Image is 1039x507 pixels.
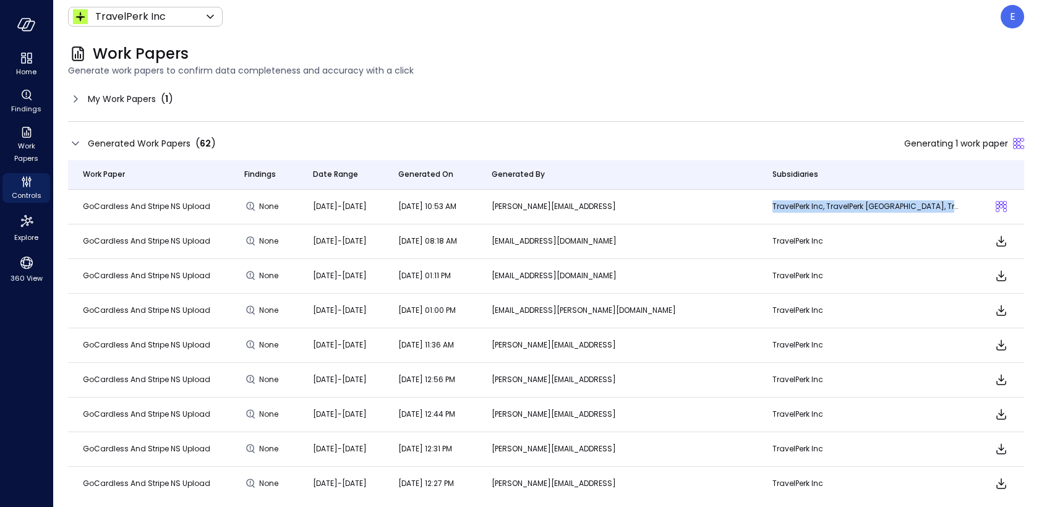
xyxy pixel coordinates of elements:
[83,201,210,211] span: GoCardless and Stripe NS Upload
[772,339,958,351] p: TravelPerk Inc
[95,9,166,24] p: TravelPerk Inc
[492,443,743,455] p: [PERSON_NAME][EMAIL_ADDRESS]
[994,476,1009,491] span: Download
[88,137,190,150] span: Generated Work Papers
[83,409,210,419] span: GoCardless and Stripe NS Upload
[313,409,367,419] span: [DATE]-[DATE]
[93,44,189,64] span: Work Papers
[68,64,1024,77] span: Generate work papers to confirm data completeness and accuracy with a click
[2,124,50,166] div: Work Papers
[259,443,281,455] span: None
[398,305,456,315] span: [DATE] 01:00 PM
[772,408,958,420] p: TravelPerk Inc
[772,304,958,317] p: TravelPerk Inc
[996,201,1007,212] div: Sliding puzzle loader
[313,478,367,488] span: [DATE]-[DATE]
[492,168,545,181] span: Generated By
[1010,9,1015,24] p: E
[200,137,211,150] span: 62
[259,477,281,490] span: None
[398,478,454,488] span: [DATE] 12:27 PM
[83,236,210,246] span: GoCardless and Stripe NS Upload
[1013,138,1024,149] div: Sliding puzzle loader
[313,270,367,281] span: [DATE]-[DATE]
[244,168,276,181] span: Findings
[83,168,125,181] span: Work Paper
[996,201,1007,212] div: Generating work paper
[313,305,367,315] span: [DATE]-[DATE]
[2,49,50,79] div: Home
[2,210,50,245] div: Explore
[83,305,210,315] span: GoCardless and Stripe NS Upload
[492,235,743,247] p: [EMAIL_ADDRESS][DOMAIN_NAME]
[994,441,1009,456] span: Download
[195,136,216,151] div: ( )
[83,443,210,454] span: GoCardless and Stripe NS Upload
[83,270,210,281] span: GoCardless and Stripe NS Upload
[994,268,1009,283] span: Download
[492,339,743,351] p: [PERSON_NAME][EMAIL_ADDRESS]
[11,272,43,284] span: 360 View
[73,9,88,24] img: Icon
[772,270,958,282] p: TravelPerk Inc
[14,231,38,244] span: Explore
[259,304,281,317] span: None
[772,477,958,490] p: TravelPerk Inc
[165,93,168,105] span: 1
[398,236,457,246] span: [DATE] 08:18 AM
[259,339,281,351] span: None
[994,234,1009,249] span: Download
[398,270,451,281] span: [DATE] 01:11 PM
[83,339,210,350] span: GoCardless and Stripe NS Upload
[904,137,1008,150] span: Generating 1 work paper
[313,168,358,181] span: Date Range
[772,235,958,247] p: TravelPerk Inc
[259,408,281,420] span: None
[492,304,743,317] p: [EMAIL_ADDRESS][PERSON_NAME][DOMAIN_NAME]
[161,92,173,106] div: ( )
[994,303,1009,318] span: Download
[259,235,281,247] span: None
[83,374,210,385] span: GoCardless and Stripe NS Upload
[16,66,36,78] span: Home
[2,252,50,286] div: 360 View
[2,173,50,203] div: Controls
[772,168,818,181] span: Subsidiaries
[492,477,743,490] p: [PERSON_NAME][EMAIL_ADDRESS]
[313,339,367,350] span: [DATE]-[DATE]
[259,270,281,282] span: None
[2,87,50,116] div: Findings
[492,200,743,213] p: [PERSON_NAME][EMAIL_ADDRESS]
[492,408,743,420] p: [PERSON_NAME][EMAIL_ADDRESS]
[398,168,453,181] span: Generated On
[492,373,743,386] p: [PERSON_NAME][EMAIL_ADDRESS]
[772,373,958,386] p: TravelPerk Inc
[313,236,367,246] span: [DATE]-[DATE]
[398,409,455,419] span: [DATE] 12:44 PM
[994,407,1009,422] span: Download
[492,270,743,282] p: [EMAIL_ADDRESS][DOMAIN_NAME]
[11,103,41,115] span: Findings
[398,201,456,211] span: [DATE] 10:53 AM
[994,372,1009,387] span: Download
[398,443,452,454] span: [DATE] 12:31 PM
[398,374,455,385] span: [DATE] 12:56 PM
[994,338,1009,352] span: Download
[1001,5,1024,28] div: Eleanor Yehudai
[313,374,367,385] span: [DATE]-[DATE]
[772,443,958,455] p: TravelPerk Inc
[772,200,958,213] p: TravelPerk Inc, TravelPerk [GEOGRAPHIC_DATA], TravelPerk SLU
[259,200,281,213] span: None
[88,92,156,106] span: My Work Papers
[83,478,210,488] span: GoCardless and Stripe NS Upload
[313,443,367,454] span: [DATE]-[DATE]
[398,339,454,350] span: [DATE] 11:36 AM
[259,373,281,386] span: None
[7,140,45,164] span: Work Papers
[12,189,41,202] span: Controls
[313,201,367,211] span: [DATE]-[DATE]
